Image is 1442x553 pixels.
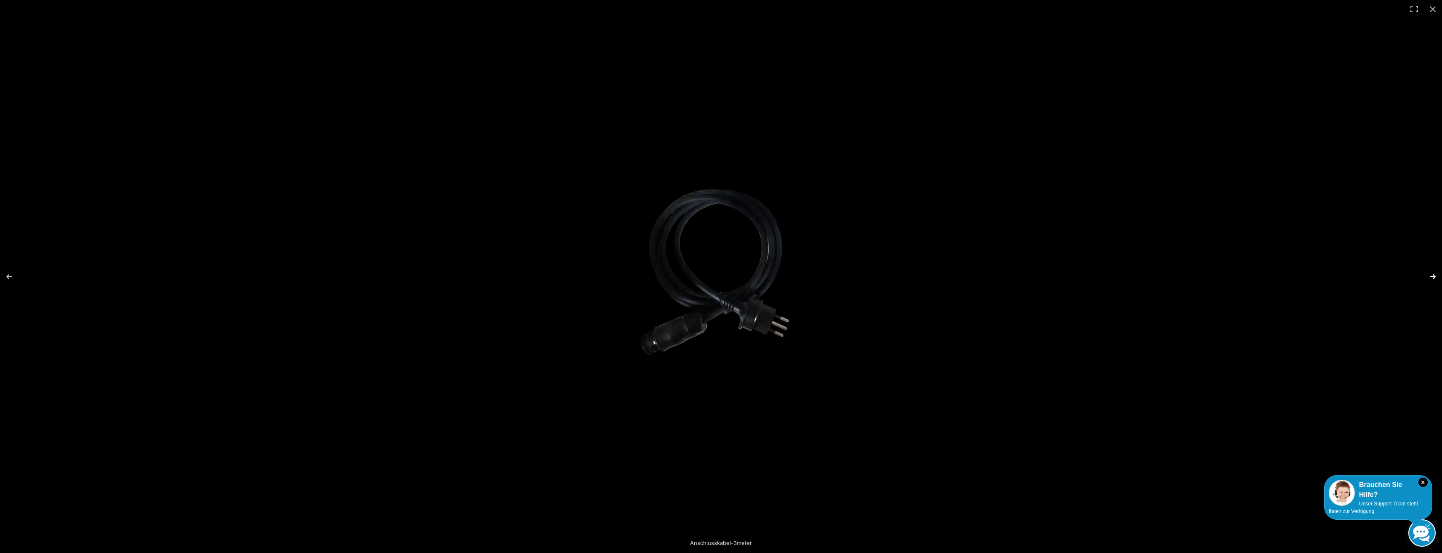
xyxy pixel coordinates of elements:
span: Unser Support-Team steht Ihnen zur Verfügung [1329,501,1418,514]
i: Schließen [1418,478,1428,487]
div: Brauchen Sie Hilfe? [1329,480,1428,500]
img: Anschlusskabel-3meter [630,155,812,398]
div: Anschlusskabel-3meter [633,534,810,551]
img: Customer service [1329,480,1355,506]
